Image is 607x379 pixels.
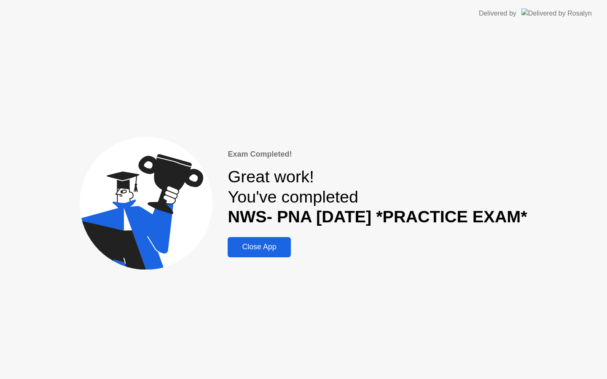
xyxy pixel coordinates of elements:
div: Exam Completed! [228,149,527,160]
div: Delivered by [479,8,516,19]
div: Great work! You've completed [228,167,527,227]
b: NWS- PNA [DATE] *PRACTICE EXAM* [228,207,527,226]
img: Delivered by Rosalyn [521,8,592,18]
div: Close App [230,243,288,251]
button: Close App [228,237,290,257]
